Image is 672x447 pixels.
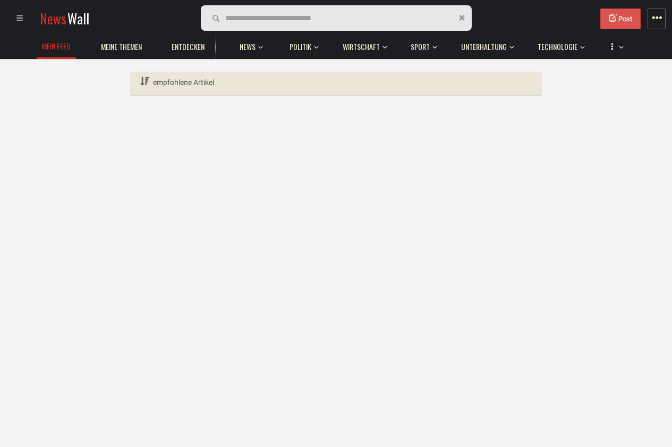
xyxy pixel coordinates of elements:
a: Politik [284,37,317,57]
span: Sport [411,42,430,51]
span: Wall [67,8,89,28]
button: News [234,32,266,57]
span: News [40,8,66,28]
span: Meine Themen [101,42,142,51]
span: Politik [290,42,311,51]
button: Sport [405,32,437,57]
button: Unterhaltung [456,32,514,57]
a: Sport [405,37,435,57]
span: empfohlene Artikel [153,78,214,87]
a: Unterhaltung [456,37,512,57]
span: News [240,42,256,51]
a: News [234,37,261,57]
span: Unterhaltung [461,42,507,51]
button: Technologie [532,32,585,57]
button: Wirtschaft [337,32,387,57]
button: Post [600,8,641,29]
a: Wirtschaft [337,37,385,57]
button: Politik [284,32,319,57]
a: Mein Feed [37,37,76,57]
span: Entdecken [172,42,205,51]
span: Technologie [538,42,577,51]
span: Post [618,15,632,23]
a: empfohlene Artikel [139,72,216,93]
a: NewsWall [40,8,89,28]
a: Technologie [532,37,583,57]
span: Wirtschaft [343,42,380,51]
h1: Mein Feed [42,42,71,50]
